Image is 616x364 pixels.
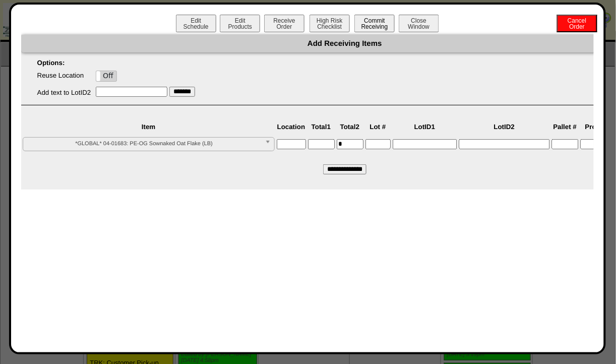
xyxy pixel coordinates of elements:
label: Add text to LotID2 [37,89,91,96]
span: *GLOBAL* 04-01683: PE-OG Sownaked Oat Flake (LB) [27,138,261,150]
th: Total2 [336,123,364,131]
button: CancelOrder [557,15,597,32]
button: EditSchedule [176,15,216,32]
button: EditProducts [220,15,260,32]
button: CommitReceiving [354,15,395,32]
th: Location [276,123,306,131]
th: Pallet # [551,123,579,131]
th: LotID1 [392,123,458,131]
th: Item [22,123,275,131]
th: Lot # [365,123,391,131]
th: LotID2 [459,123,550,131]
button: CloseWindow [399,15,439,32]
th: Total1 [307,123,335,131]
button: ReceiveOrder [264,15,304,32]
button: High RiskChecklist [310,15,350,32]
label: Reuse Location [37,72,84,79]
div: OnOff [96,71,117,82]
label: Off [96,71,116,81]
a: High RiskChecklist [309,23,352,30]
a: CloseWindow [398,23,440,30]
